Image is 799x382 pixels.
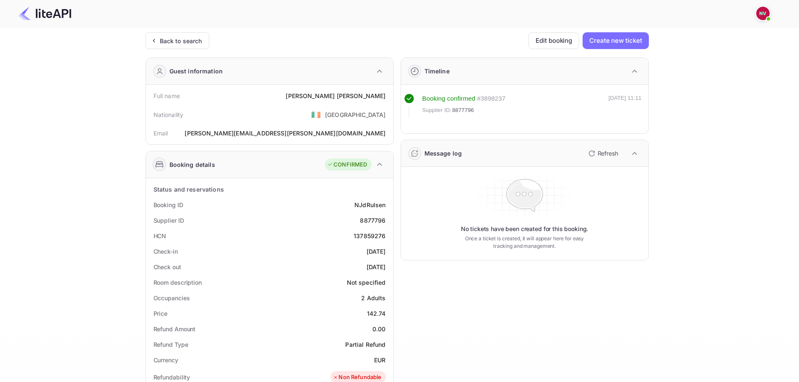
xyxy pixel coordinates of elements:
[154,309,168,318] div: Price
[477,94,505,104] div: # 3898237
[311,107,321,122] span: United States
[154,356,178,364] div: Currency
[367,309,386,318] div: 142.74
[609,94,642,118] div: [DATE] 11:11
[424,67,450,75] div: Timeline
[154,294,190,302] div: Occupancies
[372,325,386,333] div: 0.00
[458,235,591,250] p: Once a ticket is created, it will appear here for easy tracking and management.
[354,200,385,209] div: NJdRulsen
[154,247,178,256] div: Check-in
[345,340,385,349] div: Partial Refund
[374,356,385,364] div: EUR
[424,149,462,158] div: Message log
[583,32,648,49] button: Create new ticket
[360,216,385,225] div: 8877796
[452,106,474,114] span: 8877796
[325,110,386,119] div: [GEOGRAPHIC_DATA]
[154,373,190,382] div: Refundability
[367,262,386,271] div: [DATE]
[154,278,202,287] div: Room description
[154,91,180,100] div: Full name
[361,294,385,302] div: 2 Adults
[422,94,476,104] div: Booking confirmed
[154,110,184,119] div: Nationality
[327,161,367,169] div: CONFIRMED
[169,160,215,169] div: Booking details
[583,147,622,160] button: Refresh
[528,32,579,49] button: Edit booking
[154,262,181,271] div: Check out
[154,200,183,209] div: Booking ID
[756,7,770,20] img: Nicholas Valbusa
[154,325,196,333] div: Refund Amount
[598,149,618,158] p: Refresh
[154,129,168,138] div: Email
[154,340,188,349] div: Refund Type
[422,106,452,114] span: Supplier ID:
[18,7,71,20] img: LiteAPI Logo
[367,247,386,256] div: [DATE]
[169,67,223,75] div: Guest information
[347,278,386,287] div: Not specified
[185,129,385,138] div: [PERSON_NAME][EMAIL_ADDRESS][PERSON_NAME][DOMAIN_NAME]
[154,185,224,194] div: Status and reservations
[154,216,184,225] div: Supplier ID
[461,225,588,233] p: No tickets have been created for this booking.
[154,231,167,240] div: HCN
[333,373,381,382] div: Non Refundable
[160,36,202,45] div: Back to search
[354,231,385,240] div: 137859276
[286,91,385,100] div: [PERSON_NAME] [PERSON_NAME]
